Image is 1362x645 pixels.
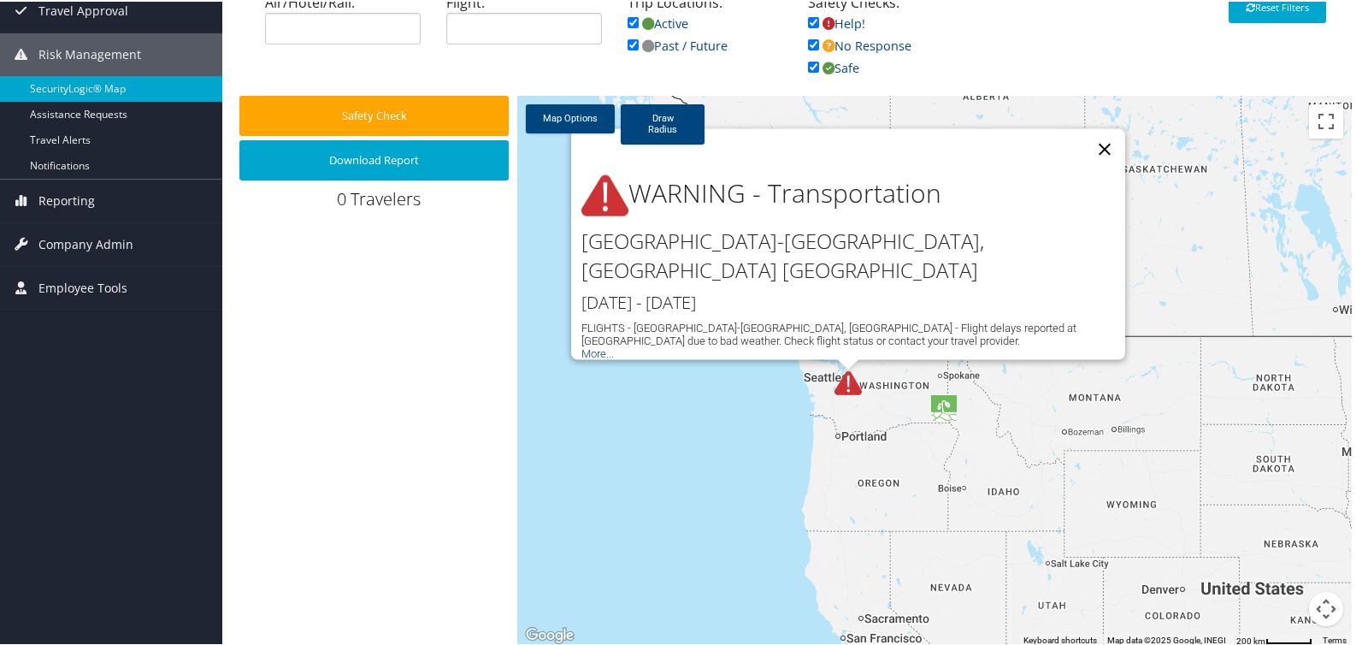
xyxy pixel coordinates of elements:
a: Safe [808,58,859,74]
div: FLIGHTS - [GEOGRAPHIC_DATA]-[GEOGRAPHIC_DATA], [GEOGRAPHIC_DATA] - Flight delays reported at [GEO... [581,320,1125,346]
span: Reporting [38,178,95,221]
h2: [GEOGRAPHIC_DATA]-[GEOGRAPHIC_DATA], [GEOGRAPHIC_DATA] [GEOGRAPHIC_DATA] [581,225,1125,282]
img: Google [522,623,578,645]
button: Toggle fullscreen view [1309,103,1343,137]
button: Map Scale: 200 km per 51 pixels [1231,633,1318,645]
img: alert-flat-solid-warning.png [581,171,628,218]
button: Keyboard shortcuts [1023,633,1097,645]
span: Map data ©2025 Google, INEGI [1107,634,1226,643]
a: More... [581,346,614,358]
button: Map camera controls [1309,590,1343,624]
div: Drought is on going in United States [931,394,958,421]
h3: [DATE] - [DATE] [581,289,1125,313]
span: Risk Management [38,32,141,74]
span: Company Admin [38,222,133,264]
a: Terms (opens in new tab) [1323,634,1347,643]
h1: WARNING - Transportation [581,171,1125,218]
a: Open this area in Google Maps (opens a new window) [522,623,578,645]
a: Draw Radius [621,103,705,143]
a: Map Options [526,103,615,132]
div: 0 Travelers [239,186,517,218]
a: Active [628,14,688,30]
button: Safety Check [239,94,509,134]
span: 200 km [1236,635,1265,644]
button: Close [1084,127,1125,169]
a: Help! [808,14,865,30]
a: Past / Future [628,36,728,52]
button: Download Report [239,139,509,179]
span: Employee Tools [38,265,127,308]
a: No Response [808,36,911,52]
